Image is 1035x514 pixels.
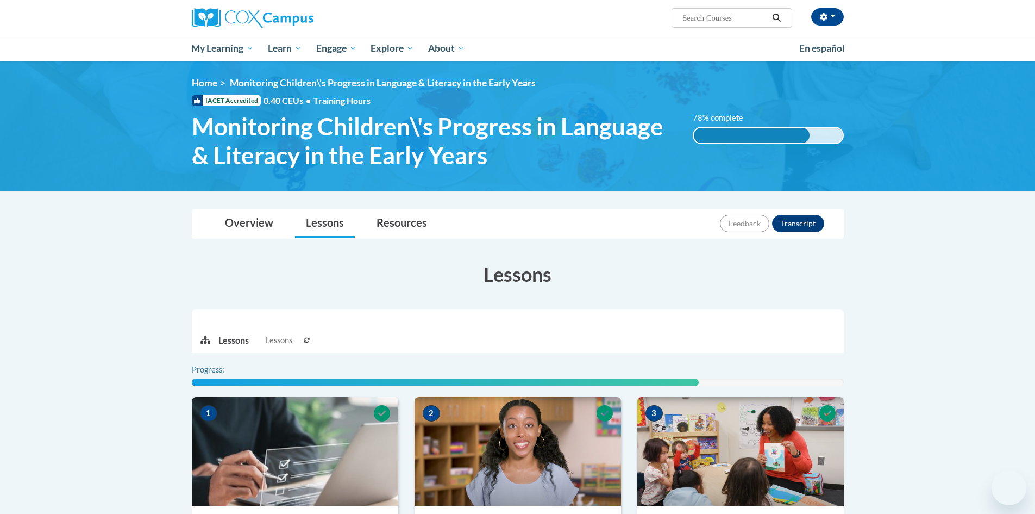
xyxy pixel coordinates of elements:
[366,209,438,238] a: Resources
[792,37,852,60] a: En español
[306,95,311,106] span: •
[192,397,398,506] img: Course Image
[309,36,364,61] a: Engage
[694,128,810,143] div: 78% complete
[185,36,261,61] a: My Learning
[811,8,844,26] button: Account Settings
[230,77,536,89] span: Monitoring Children\'s Progress in Language & Literacy in the Early Years
[214,209,284,238] a: Overview
[415,397,621,506] img: Course Image
[192,8,398,28] a: Cox Campus
[992,470,1026,505] iframe: Button to launch messaging window
[772,215,824,232] button: Transcript
[799,42,845,54] span: En español
[192,364,254,376] label: Progress:
[316,42,357,55] span: Engage
[421,36,472,61] a: About
[428,42,465,55] span: About
[768,11,785,24] button: Search
[295,209,355,238] a: Lessons
[371,42,414,55] span: Explore
[192,261,844,288] h3: Lessons
[261,36,309,61] a: Learn
[175,36,860,61] div: Main menu
[192,112,677,170] span: Monitoring Children\'s Progress in Language & Literacy in the Early Years
[681,11,768,24] input: Search Courses
[423,405,440,422] span: 2
[218,335,249,346] p: Lessons
[637,397,844,506] img: Course Image
[720,215,769,232] button: Feedback
[693,112,755,124] label: 78% complete
[313,95,371,106] span: Training Hours
[268,42,302,55] span: Learn
[192,95,261,106] span: IACET Accredited
[192,77,217,89] a: Home
[191,42,254,55] span: My Learning
[264,95,313,107] span: 0.40 CEUs
[645,405,663,422] span: 3
[192,8,313,28] img: Cox Campus
[265,335,292,346] span: Lessons
[200,405,217,422] span: 1
[363,36,421,61] a: Explore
